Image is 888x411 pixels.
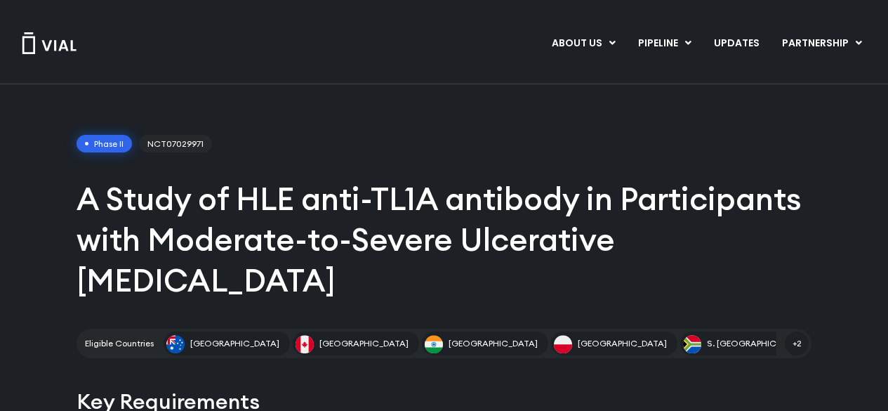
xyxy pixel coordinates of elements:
[578,337,667,350] span: [GEOGRAPHIC_DATA]
[449,337,538,350] span: [GEOGRAPHIC_DATA]
[541,32,626,56] a: ABOUT USMenu Toggle
[190,337,279,350] span: [GEOGRAPHIC_DATA]
[785,332,809,355] span: +2
[139,135,212,153] span: NCT07029971
[166,335,185,353] img: Australia
[703,32,770,56] a: UPDATES
[77,135,132,153] span: Phase II
[771,32,873,56] a: PARTNERSHIPMenu Toggle
[296,335,314,353] img: Canada
[554,335,572,353] img: Poland
[77,178,811,301] h1: A Study of HLE anti-TL1A antibody in Participants with Moderate-to-Severe Ulcerative [MEDICAL_DATA]
[425,335,443,353] img: India
[683,335,701,353] img: S. Africa
[627,32,702,56] a: PIPELINEMenu Toggle
[21,32,77,54] img: Vial Logo
[319,337,409,350] span: [GEOGRAPHIC_DATA]
[707,337,806,350] span: S. [GEOGRAPHIC_DATA]
[85,337,154,350] h2: Eligible Countries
